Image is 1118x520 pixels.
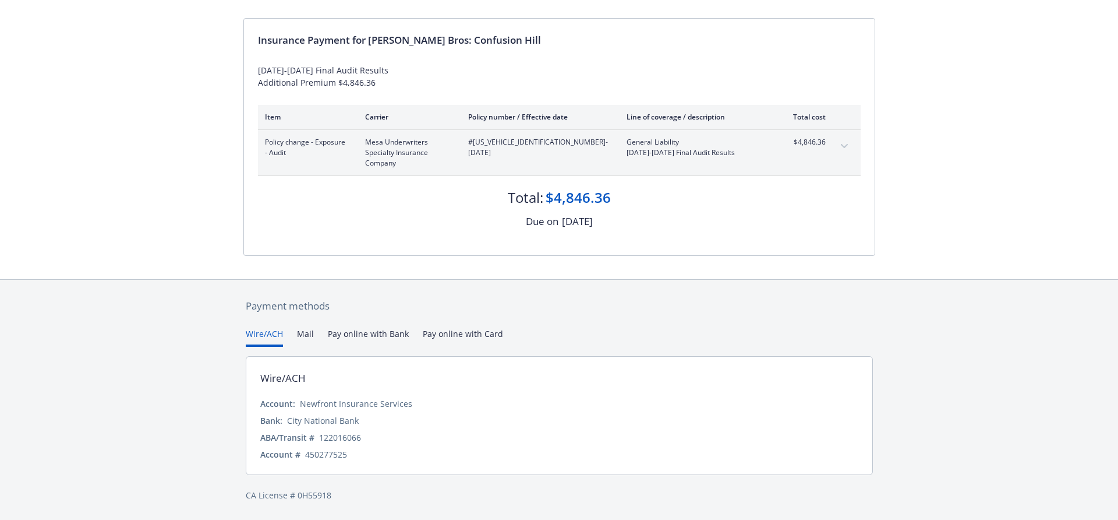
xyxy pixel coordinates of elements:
div: $4,846.36 [546,188,611,208]
div: Total cost [782,112,826,122]
div: ABA/Transit # [260,431,314,444]
button: Pay online with Card [423,328,503,347]
span: #[US_VEHICLE_IDENTIFICATION_NUMBER] - [DATE] [468,137,608,158]
div: [DATE] [562,214,593,229]
button: Wire/ACH [246,328,283,347]
span: Mesa Underwriters Specialty Insurance Company [365,137,450,168]
span: Policy change - Exposure - Audit [265,137,346,158]
div: 122016066 [319,431,361,444]
div: Account: [260,398,295,410]
button: Pay online with Bank [328,328,409,347]
div: Item [265,112,346,122]
div: Insurance Payment for [PERSON_NAME] Bros: Confusion Hill [258,33,861,48]
span: General Liability[DATE]-[DATE] Final Audit Results [627,137,763,158]
span: [DATE]-[DATE] Final Audit Results [627,147,763,158]
div: Wire/ACH [260,371,306,386]
div: Carrier [365,112,450,122]
div: Policy change - Exposure - AuditMesa Underwriters Specialty Insurance Company#[US_VEHICLE_IDENTIF... [258,130,861,175]
span: $4,846.36 [782,137,826,147]
div: City National Bank [287,414,359,427]
button: Mail [297,328,314,347]
div: [DATE]-[DATE] Final Audit Results Additional Premium $4,846.36 [258,64,861,89]
div: Payment methods [246,298,873,314]
div: Newfront Insurance Services [300,398,412,410]
div: Account # [260,448,300,461]
div: Line of coverage / description [627,112,763,122]
button: expand content [835,137,854,156]
div: Bank: [260,414,282,427]
div: Due on [526,214,558,229]
span: General Liability [627,137,763,147]
div: Policy number / Effective date [468,112,608,122]
div: Total: [508,188,543,208]
div: 450277525 [305,448,347,461]
div: CA License # 0H55918 [246,489,873,501]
